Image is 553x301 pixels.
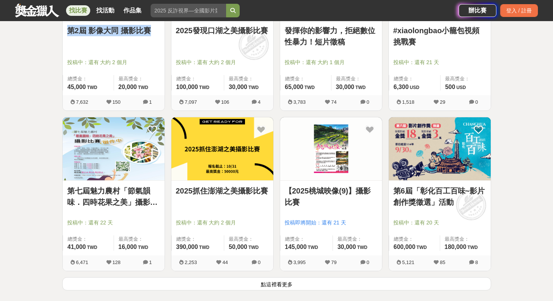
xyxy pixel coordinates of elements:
[176,75,219,83] span: 總獎金：
[120,5,145,16] a: 作品集
[151,4,226,17] input: 2025 反詐視界—全國影片競賽
[459,4,496,17] a: 辦比賽
[149,260,152,265] span: 1
[357,245,367,250] span: TWD
[285,235,328,243] span: 總獎金：
[199,245,209,250] span: TWD
[440,99,445,105] span: 29
[176,84,198,90] span: 100,000
[456,85,466,90] span: USD
[76,260,88,265] span: 6,471
[87,85,97,90] span: TWD
[293,260,306,265] span: 3,995
[331,99,336,105] span: 74
[285,185,377,208] a: 【2025桃城映像(9)】攝影比賽
[66,5,90,16] a: 找比賽
[62,277,491,290] button: 點這裡看更多
[304,85,314,90] span: TWD
[171,117,273,181] a: Cover Image
[119,244,137,250] span: 16,000
[149,99,152,105] span: 1
[119,75,160,83] span: 最高獎金：
[280,117,382,180] img: Cover Image
[229,235,269,243] span: 最高獎金：
[63,117,165,180] img: Cover Image
[393,25,486,48] a: #xiaolongbao小籠包視頻挑戰賽
[176,219,269,227] span: 投稿中：還有 大約 2 個月
[229,84,247,90] span: 30,000
[199,85,209,90] span: TWD
[475,260,478,265] span: 8
[185,260,197,265] span: 2,253
[176,244,198,250] span: 390,000
[171,117,273,180] img: Cover Image
[367,260,369,265] span: 0
[68,244,86,250] span: 41,000
[337,235,377,243] span: 最高獎金：
[445,75,486,83] span: 最高獎金：
[445,235,486,243] span: 最高獎金：
[500,4,538,17] div: 登入 / 註冊
[285,25,377,48] a: 發揮你的影響力，拒絕數位性暴力！短片徵稿
[475,99,478,105] span: 0
[336,84,354,90] span: 30,000
[76,99,88,105] span: 7,632
[119,235,160,243] span: 最高獎金：
[67,25,160,36] a: 第2屆 影像大同 攝影比賽
[185,99,197,105] span: 7,097
[229,75,269,83] span: 最高獎金：
[67,219,160,227] span: 投稿中：還有 22 天
[393,58,486,66] span: 投稿中：還有 21 天
[445,244,467,250] span: 180,000
[68,84,86,90] span: 45,000
[258,260,260,265] span: 0
[176,235,219,243] span: 總獎金：
[222,260,228,265] span: 44
[176,58,269,66] span: 投稿中：還有 大約 2 個月
[445,84,455,90] span: 500
[248,245,259,250] span: TWD
[331,260,336,265] span: 79
[308,245,318,250] span: TWD
[394,244,416,250] span: 600,000
[67,58,160,66] span: 投稿中：還有 大約 2 個月
[229,244,247,250] span: 50,000
[258,99,260,105] span: 4
[440,260,445,265] span: 85
[394,84,409,90] span: 6,300
[355,85,365,90] span: TWD
[402,99,414,105] span: 1,518
[337,244,356,250] span: 30,000
[389,117,491,181] a: Cover Image
[280,117,382,181] a: Cover Image
[285,84,303,90] span: 65,000
[410,85,419,90] span: USD
[285,58,377,66] span: 投稿中：還有 大約 1 個月
[248,85,259,90] span: TWD
[93,5,117,16] a: 找活動
[87,245,97,250] span: TWD
[416,245,427,250] span: TWD
[138,85,148,90] span: TWD
[119,84,137,90] span: 20,000
[336,75,377,83] span: 最高獎金：
[68,235,109,243] span: 總獎金：
[63,117,165,181] a: Cover Image
[293,99,306,105] span: 3,783
[68,75,109,83] span: 總獎金：
[402,260,414,265] span: 5,121
[467,245,478,250] span: TWD
[176,25,269,36] a: 2025發現口湖之美攝影比賽
[176,185,269,197] a: 2025抓住澎湖之美攝影比賽
[394,75,436,83] span: 總獎金：
[393,219,486,227] span: 投稿中：還有 20 天
[389,117,491,180] img: Cover Image
[112,99,121,105] span: 150
[367,99,369,105] span: 0
[393,185,486,208] a: 第6屆「彰化百工百味~影片創作獎徵選」活動
[112,260,121,265] span: 128
[221,99,230,105] span: 106
[285,75,327,83] span: 總獎金：
[67,185,160,208] a: 第七屆魅力農村「節氣韻味．四時花果之美」攝影比賽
